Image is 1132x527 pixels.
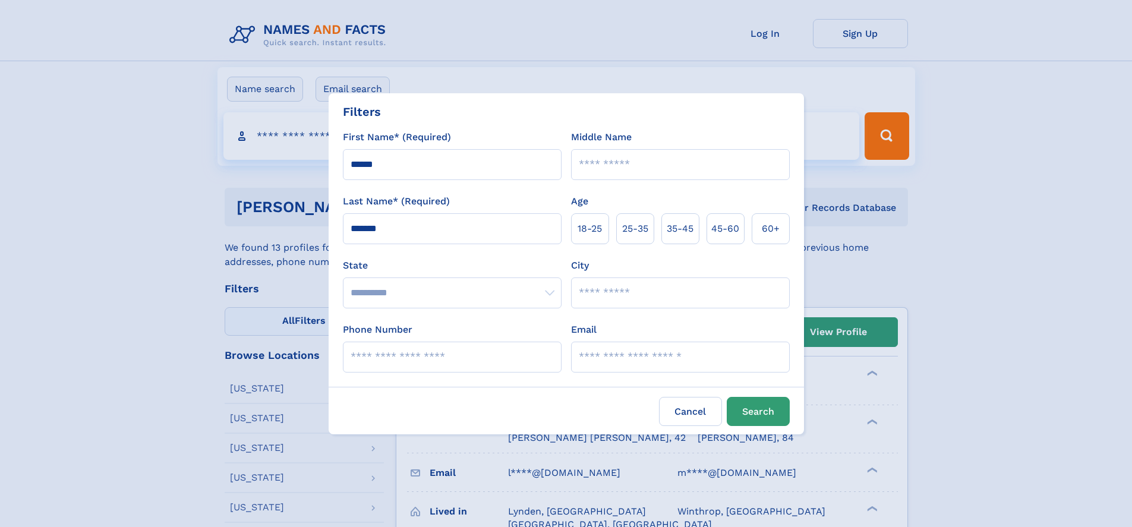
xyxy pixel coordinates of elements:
[571,258,589,273] label: City
[711,222,739,236] span: 45‑60
[571,194,588,209] label: Age
[622,222,648,236] span: 25‑35
[762,222,780,236] span: 60+
[659,397,722,426] label: Cancel
[343,258,562,273] label: State
[578,222,602,236] span: 18‑25
[571,323,597,337] label: Email
[343,130,451,144] label: First Name* (Required)
[343,194,450,209] label: Last Name* (Required)
[343,103,381,121] div: Filters
[343,323,412,337] label: Phone Number
[667,222,693,236] span: 35‑45
[727,397,790,426] button: Search
[571,130,632,144] label: Middle Name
